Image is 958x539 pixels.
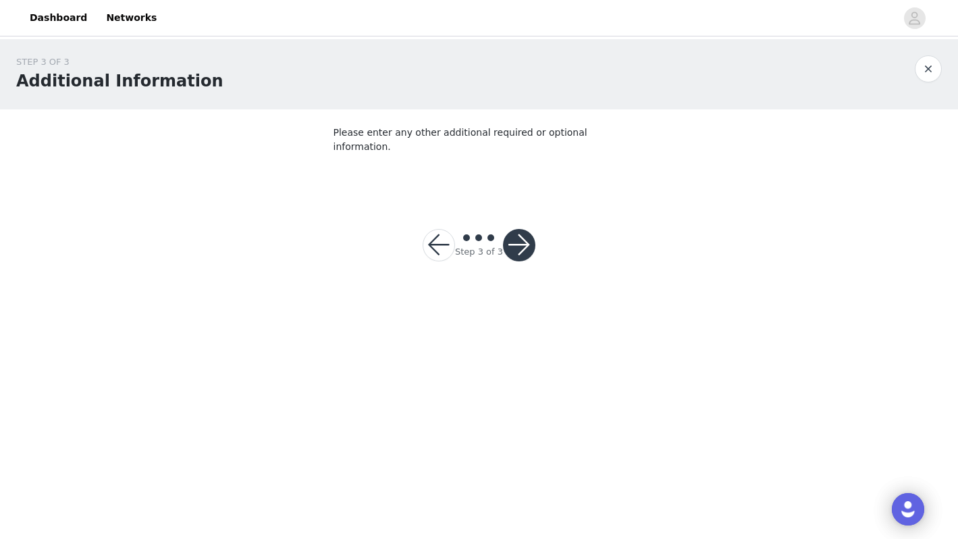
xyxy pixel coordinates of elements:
[455,245,503,259] div: Step 3 of 3
[22,3,95,33] a: Dashboard
[892,493,924,525] div: Open Intercom Messenger
[334,126,625,154] p: Please enter any other additional required or optional information.
[16,55,223,69] div: STEP 3 OF 3
[16,69,223,93] h1: Additional Information
[98,3,165,33] a: Networks
[908,7,921,29] div: avatar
